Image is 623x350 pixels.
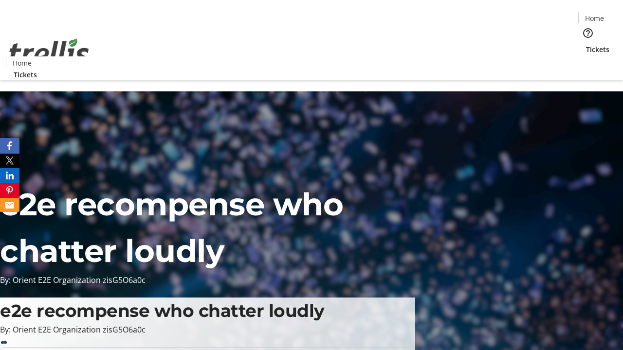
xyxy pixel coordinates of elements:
a: Home [579,13,610,23]
span: Home [13,58,32,68]
span: Tickets [586,44,609,54]
a: Home [6,58,37,68]
a: Tickets [6,70,45,80]
img: Orient E2E Organization zisG5O6a0c's Logo [6,28,92,76]
a: Tickets [578,44,617,54]
span: Home [585,13,604,23]
button: Cart [578,54,598,74]
span: Tickets [14,70,37,80]
button: Help [578,23,598,43]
